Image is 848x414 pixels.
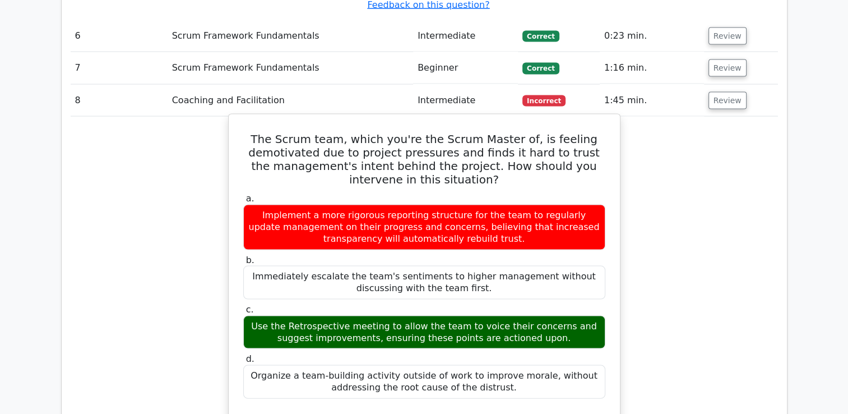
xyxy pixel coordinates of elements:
td: Beginner [413,52,518,84]
div: Organize a team-building activity outside of work to improve morale, without addressing the root ... [243,365,605,399]
td: 0:23 min. [600,20,704,52]
td: Scrum Framework Fundamentals [168,20,413,52]
td: 6 [71,20,168,52]
button: Review [708,92,747,109]
button: Review [708,27,747,45]
span: b. [246,255,254,265]
td: 1:45 min. [600,85,704,117]
div: Immediately escalate the team's sentiments to higher management without discussing with the team ... [243,266,605,300]
span: d. [246,353,254,364]
td: Intermediate [413,20,518,52]
span: c. [246,304,254,315]
button: Review [708,59,747,77]
span: a. [246,193,254,204]
div: Implement a more rigorous reporting structure for the team to regularly update management on thei... [243,205,605,250]
span: Correct [522,63,559,74]
td: Intermediate [413,85,518,117]
h5: The Scrum team, which you're the Scrum Master of, is feeling demotivated due to project pressures... [242,132,606,186]
td: 1:16 min. [600,52,704,84]
span: Incorrect [522,95,566,107]
td: 8 [71,85,168,117]
td: 7 [71,52,168,84]
td: Coaching and Facilitation [168,85,413,117]
td: Scrum Framework Fundamentals [168,52,413,84]
div: Use the Retrospective meeting to allow the team to voice their concerns and suggest improvements,... [243,316,605,349]
span: Correct [522,31,559,42]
